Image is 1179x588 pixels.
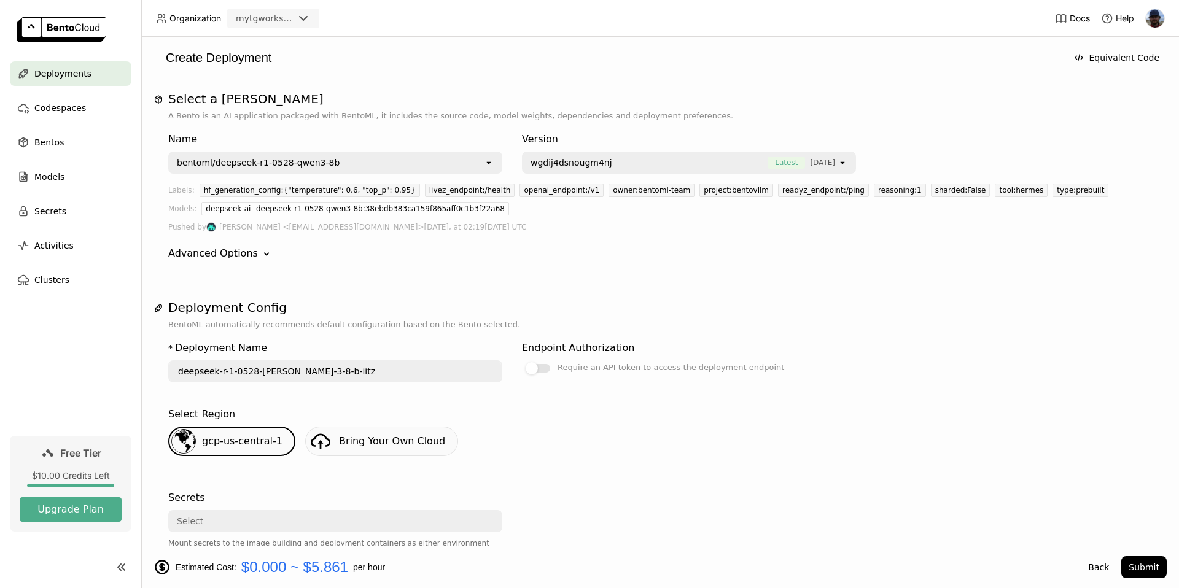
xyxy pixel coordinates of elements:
a: Clusters [10,268,131,292]
div: reasoning:1 [874,184,926,197]
span: [PERSON_NAME] <[EMAIL_ADDRESS][DOMAIN_NAME]> [219,220,424,234]
div: livez_endpoint:/health [425,184,515,197]
p: BentoML automatically recommends default configuration based on the Bento selected. [168,319,1152,331]
div: type:prebuilt [1053,184,1108,197]
p: A Bento is an AI application packaged with BentoML, it includes the source code, model weights, d... [168,110,1152,122]
div: Mount secrets to the image building and deployment containers as either environment variables or ... [168,537,502,562]
div: Create Deployment [154,49,1062,66]
div: mytgworkspace [236,12,294,25]
div: Secrets [168,490,204,505]
div: Models: [168,202,196,220]
span: gcp-us-central-1 [202,435,282,447]
button: Upgrade Plan [20,497,122,522]
div: sharded:False [931,184,990,197]
h1: Select a [PERSON_NAME] [168,91,1152,106]
span: Activities [34,238,74,253]
div: Advanced Options [168,246,258,261]
svg: open [484,158,494,168]
span: Secrets [34,204,66,219]
div: Select Region [168,407,235,422]
div: Version [522,132,856,147]
div: Advanced Options [168,246,1152,261]
span: $0.000 ~ $5.861 [241,559,348,576]
div: Estimated Cost: per hour [154,559,1076,576]
span: Free Tier [60,447,101,459]
span: Models [34,169,64,184]
button: Back [1081,556,1116,578]
span: Bentos [34,135,64,150]
div: Pushed by [DATE], at 02:19[DATE] UTC [168,220,1152,234]
input: name of deployment (autogenerated if blank) [169,362,501,381]
div: Help [1101,12,1134,25]
div: bentoml/deepseek-r1-0528-qwen3-8b [177,157,340,169]
button: Equivalent Code [1067,47,1167,69]
div: Endpoint Authorization [522,341,634,355]
div: Deployment Name [175,341,267,355]
a: Secrets [10,199,131,223]
img: logo [17,17,106,42]
div: hf_generation_config:{"temperature": 0.6, "top_p": 0.95} [200,184,420,197]
span: Latest [768,157,805,169]
div: owner:bentoml-team [609,184,695,197]
div: project:bentovllm [699,184,773,197]
span: Organization [169,13,221,24]
div: $10.00 Credits Left [20,470,122,481]
div: readyz_endpoint:/ping [778,184,869,197]
span: Clusters [34,273,69,287]
div: tool:hermes [995,184,1048,197]
span: Help [1116,13,1134,24]
div: Name [168,132,502,147]
span: Deployments [34,66,91,81]
a: Activities [10,233,131,258]
a: Models [10,164,131,189]
h1: Deployment Config [168,300,1152,315]
input: Selected [object Object]. [836,157,838,169]
a: Docs [1055,12,1090,25]
div: Select [177,515,203,527]
a: Bring Your Own Cloud [305,427,458,456]
img: juan ramirez [1146,9,1164,28]
a: Free Tier$10.00 Credits LeftUpgrade Plan [10,436,131,532]
span: Codespaces [34,101,86,115]
svg: Down [260,248,273,260]
a: Deployments [10,61,131,86]
div: Labels: [168,184,195,202]
div: deepseek-ai--deepseek-r1-0528-qwen3-8b:38ebdb383ca159f865aff0c1b3f22a68 [201,202,509,215]
button: Submit [1121,556,1167,578]
div: Require an API token to access the deployment endpoint [558,360,784,375]
div: gcp-us-central-1 [168,427,295,456]
span: Docs [1070,13,1090,24]
a: Bentos [10,130,131,155]
span: [DATE] [810,157,835,169]
span: wgdij4dsnougm4nj [531,157,612,169]
svg: open [838,158,847,168]
span: Bring Your Own Cloud [339,435,445,447]
a: Codespaces [10,96,131,120]
img: Aaron Pham [207,223,216,231]
input: Selected mytgworkspace. [295,13,296,25]
div: openai_endpoint:/v1 [519,184,604,197]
